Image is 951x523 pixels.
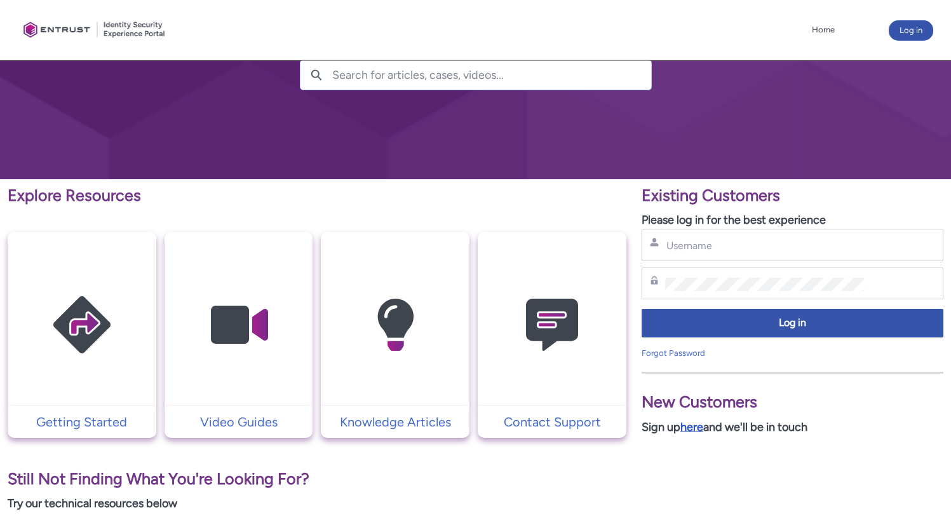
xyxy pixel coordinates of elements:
p: Still Not Finding What You're Looking For? [8,467,626,491]
p: Please log in for the best experience [642,212,943,229]
p: Video Guides [171,412,307,431]
img: Knowledge Articles [335,257,455,393]
a: Contact Support [478,412,626,431]
p: Explore Resources [8,184,626,208]
a: here [680,420,703,434]
img: Contact Support [492,257,612,393]
a: Forgot Password [642,348,705,358]
img: Getting Started [22,257,142,393]
a: Video Guides [165,412,313,431]
p: Contact Support [484,412,620,431]
span: Log in [650,316,935,330]
button: Log in [642,309,943,337]
img: Video Guides [179,257,299,393]
p: Existing Customers [642,184,943,208]
input: Search for articles, cases, videos... [332,60,651,90]
p: Try our technical resources below [8,495,626,512]
a: Knowledge Articles [321,412,469,431]
a: Getting Started [8,412,156,431]
p: Sign up and we'll be in touch [642,419,943,436]
p: Knowledge Articles [327,412,463,431]
input: Username [665,239,865,252]
p: Getting Started [14,412,150,431]
button: Search [300,60,332,90]
button: Log in [889,20,933,41]
p: New Customers [642,390,943,414]
a: Home [809,20,838,39]
iframe: Qualified Messenger [893,465,951,523]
